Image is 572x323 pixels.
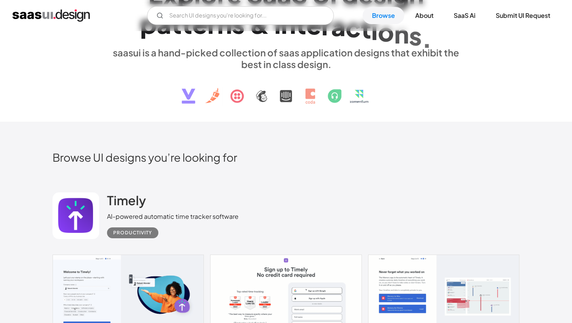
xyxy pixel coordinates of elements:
[232,9,245,39] div: s
[422,23,432,53] div: .
[107,192,146,212] a: Timely
[147,6,334,25] input: Search UI designs you're looking for...
[12,9,90,22] a: home
[207,9,217,39] div: r
[113,228,152,237] div: Productivity
[249,9,270,39] div: &
[444,7,485,24] a: SaaS Ai
[140,9,157,39] div: p
[346,12,361,42] div: c
[182,9,192,39] div: t
[406,7,443,24] a: About
[192,9,207,39] div: e
[217,9,232,39] div: n
[306,10,321,40] div: e
[281,9,296,39] div: n
[107,212,239,221] div: AI-powered automatic time tracker software
[147,6,334,25] form: Email Form
[371,15,378,45] div: i
[378,17,394,47] div: o
[331,11,346,41] div: a
[486,7,560,24] a: Submit UI Request
[296,9,306,39] div: t
[409,21,422,51] div: s
[53,150,519,164] h2: Browse UI designs you’re looking for
[107,47,465,70] div: saasui is a hand-picked collection of saas application designs that exhibit the best in class des...
[363,7,404,24] a: Browse
[394,19,409,49] div: n
[274,9,281,39] div: i
[168,70,404,110] img: text, icon, saas logo
[157,9,171,39] div: a
[171,9,182,39] div: t
[107,192,146,208] h2: Timely
[321,10,331,40] div: r
[361,14,371,44] div: t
